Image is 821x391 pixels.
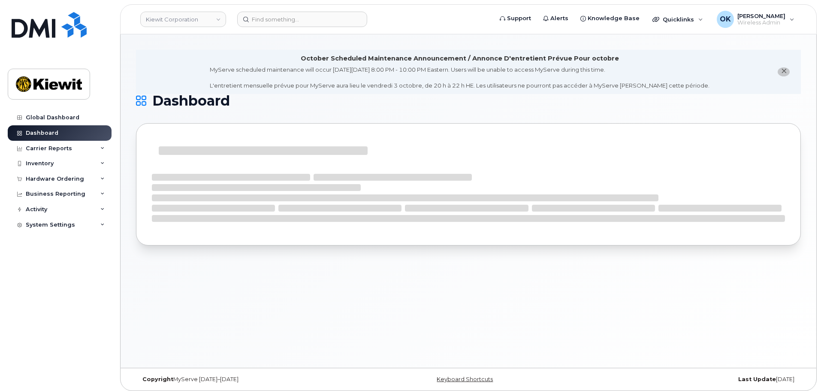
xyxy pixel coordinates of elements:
strong: Copyright [142,376,173,382]
strong: Last Update [738,376,776,382]
div: [DATE] [579,376,801,383]
div: MyServe scheduled maintenance will occur [DATE][DATE] 8:00 PM - 10:00 PM Eastern. Users will be u... [210,66,709,90]
button: close notification [778,67,790,76]
div: MyServe [DATE]–[DATE] [136,376,358,383]
a: Keyboard Shortcuts [437,376,493,382]
span: Dashboard [152,94,230,107]
div: October Scheduled Maintenance Announcement / Annonce D'entretient Prévue Pour octobre [301,54,619,63]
